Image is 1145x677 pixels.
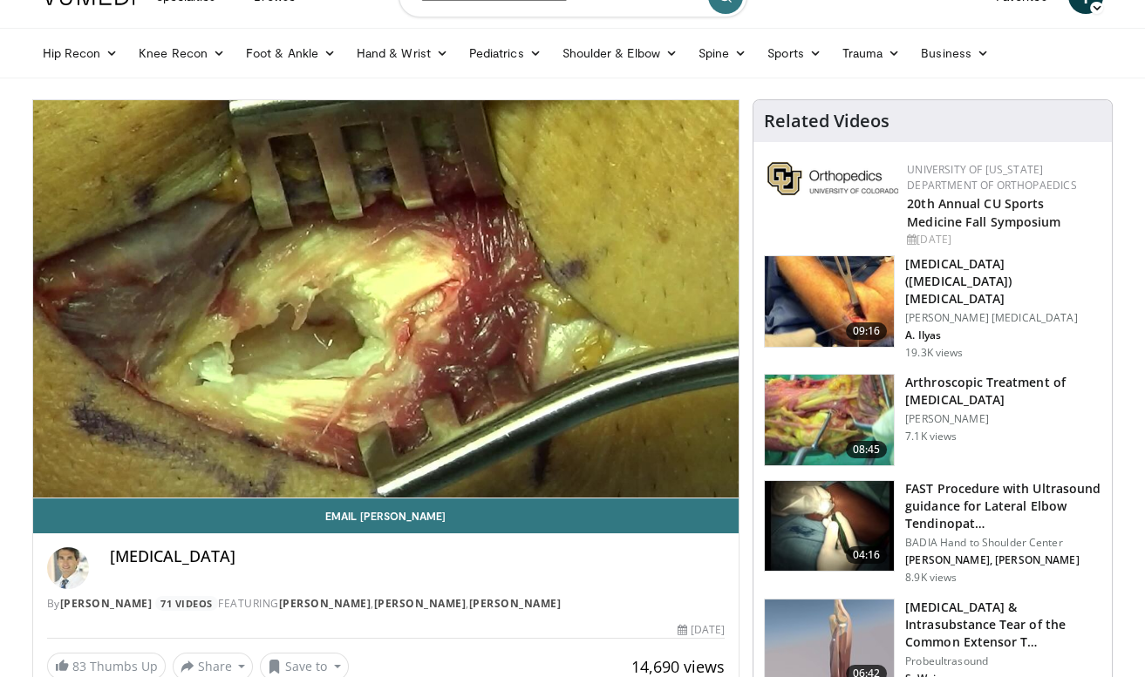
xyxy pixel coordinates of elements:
h3: Arthroscopic Treatment of [MEDICAL_DATA] [905,374,1101,409]
span: 04:16 [846,546,888,564]
span: 09:16 [846,322,888,340]
p: 8.9K views [905,571,957,585]
img: Avatar [47,547,89,589]
p: BADIA Hand to Shoulder Center [905,536,1101,550]
img: E-HI8y-Omg85H4KX4xMDoxOjBzMTt2bJ_4.150x105_q85_crop-smart_upscale.jpg [765,481,894,572]
span: 08:45 [846,441,888,458]
a: Trauma [832,36,911,71]
p: 7.1K views [905,430,957,443]
a: 20th Annual CU Sports Medicine Fall Symposium [907,195,1060,230]
a: Pediatrics [459,36,552,71]
a: Sports [757,36,832,71]
a: [PERSON_NAME] [469,596,562,611]
img: 355603a8-37da-49b6-856f-e00d7e9307d3.png.150x105_q85_autocrop_double_scale_upscale_version-0.2.png [767,162,898,195]
a: Business [910,36,999,71]
h3: FAST Procedure with Ultrasound guidance for Lateral Elbow Tendinopat… [905,480,1101,532]
a: [PERSON_NAME] [279,596,371,611]
a: [PERSON_NAME] [60,596,153,611]
a: Spine [688,36,757,71]
div: [DATE] [907,232,1098,247]
a: 04:16 FAST Procedure with Ultrasound guidance for Lateral Elbow Tendinopat… BADIA Hand to Shoulde... [764,480,1101,585]
p: [PERSON_NAME], [PERSON_NAME] [905,553,1101,567]
a: Email [PERSON_NAME] [33,498,739,533]
p: Probeultrasound [905,654,1101,668]
div: By FEATURING , , [47,596,726,612]
a: Foot & Ankle [235,36,346,71]
span: 14,690 views [631,656,725,677]
a: Hip Recon [32,36,129,71]
div: [DATE] [678,622,725,638]
h4: Related Videos [764,111,889,132]
a: 09:16 [MEDICAL_DATA] ([MEDICAL_DATA]) [MEDICAL_DATA] [PERSON_NAME] [MEDICAL_DATA] A. Ilyas 19.3K ... [764,255,1101,360]
a: Hand & Wrist [346,36,459,71]
a: Shoulder & Elbow [552,36,688,71]
a: Knee Recon [128,36,235,71]
h4: [MEDICAL_DATA] [110,547,726,566]
h3: [MEDICAL_DATA] & Intrasubstance Tear of the Common Extensor T… [905,599,1101,651]
h3: [MEDICAL_DATA] ([MEDICAL_DATA]) [MEDICAL_DATA] [905,255,1101,308]
span: 83 [72,658,86,674]
p: [PERSON_NAME] [905,412,1101,426]
p: [PERSON_NAME] [MEDICAL_DATA] [905,311,1101,325]
p: 19.3K views [905,346,963,360]
a: 08:45 Arthroscopic Treatment of [MEDICAL_DATA] [PERSON_NAME] 7.1K views [764,374,1101,466]
img: e65640a2-9595-4195-a9a9-25fa16d95170.150x105_q85_crop-smart_upscale.jpg [765,256,894,347]
a: [PERSON_NAME] [374,596,467,611]
video-js: Video Player [33,100,739,498]
a: 71 Videos [155,596,219,611]
a: University of [US_STATE] Department of Orthopaedics [907,162,1076,193]
img: a46ba35e-14f0-4027-84ff-bbe80d489834.150x105_q85_crop-smart_upscale.jpg [765,375,894,465]
p: A. Ilyas [905,328,1101,342]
